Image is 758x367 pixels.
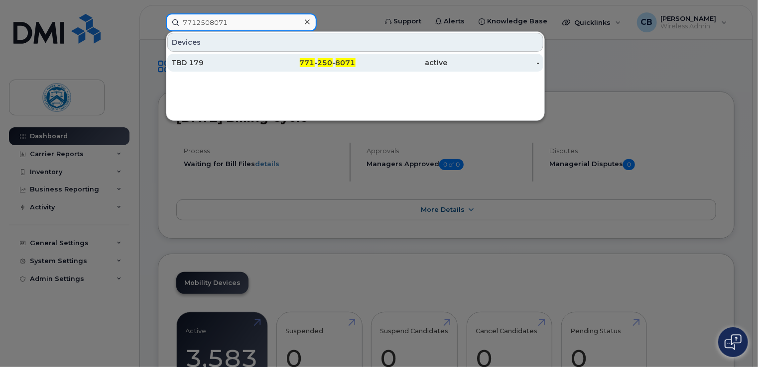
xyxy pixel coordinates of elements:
div: active [356,58,448,68]
img: Open chat [725,334,742,350]
span: 771 [300,58,315,67]
span: 8071 [336,58,356,67]
div: TBD 179 [171,58,263,68]
div: - - [263,58,356,68]
span: 250 [318,58,333,67]
a: TBD 179771-250-8071active- [167,54,543,72]
div: - [447,58,539,68]
div: Devices [167,33,543,52]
